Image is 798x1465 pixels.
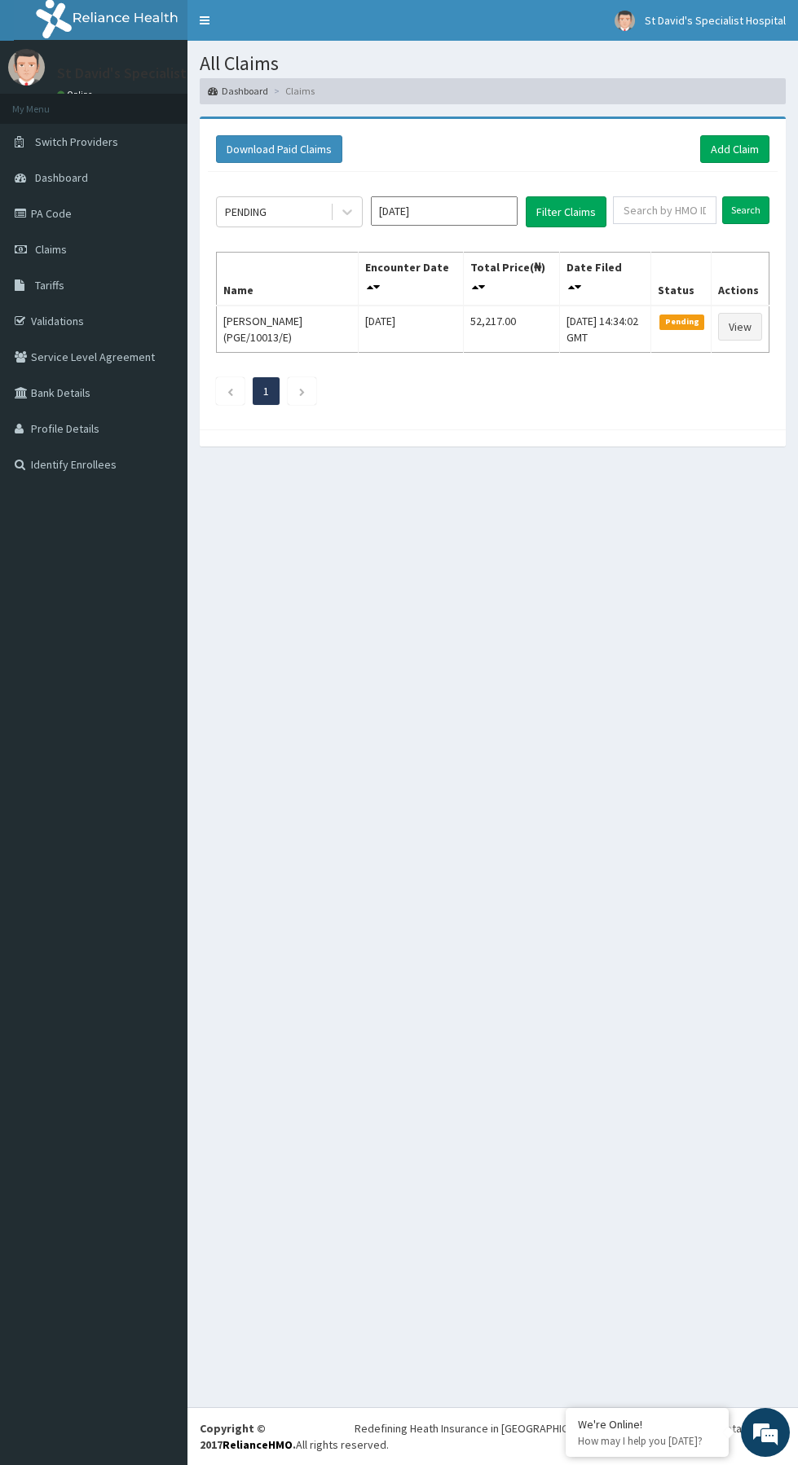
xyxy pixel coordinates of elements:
[57,66,244,81] p: St David's Specialist Hospital
[464,306,560,353] td: 52,217.00
[722,196,769,224] input: Search
[358,306,463,353] td: [DATE]
[711,252,769,306] th: Actions
[578,1417,716,1432] div: We're Online!
[200,53,786,74] h1: All Claims
[35,242,67,257] span: Claims
[464,252,560,306] th: Total Price(₦)
[560,306,651,353] td: [DATE] 14:34:02 GMT
[8,49,45,86] img: User Image
[355,1420,786,1436] div: Redefining Heath Insurance in [GEOGRAPHIC_DATA] using Telemedicine and Data Science!
[371,196,518,226] input: Select Month and Year
[659,315,704,329] span: Pending
[298,384,306,398] a: Next page
[645,13,786,28] span: St David's Specialist Hospital
[613,196,716,224] input: Search by HMO ID
[223,1437,293,1452] a: RelianceHMO
[651,252,712,306] th: Status
[217,306,359,353] td: [PERSON_NAME] (PGE/10013/E)
[57,89,96,100] a: Online
[35,170,88,185] span: Dashboard
[35,134,118,149] span: Switch Providers
[227,384,234,398] a: Previous page
[208,84,268,98] a: Dashboard
[270,84,315,98] li: Claims
[187,1407,798,1465] footer: All rights reserved.
[263,384,269,398] a: Page 1 is your current page
[225,204,267,220] div: PENDING
[35,278,64,293] span: Tariffs
[358,252,463,306] th: Encounter Date
[560,252,651,306] th: Date Filed
[216,135,342,163] button: Download Paid Claims
[615,11,635,31] img: User Image
[526,196,606,227] button: Filter Claims
[217,252,359,306] th: Name
[200,1421,296,1452] strong: Copyright © 2017 .
[718,313,762,341] a: View
[700,135,769,163] a: Add Claim
[578,1434,716,1448] p: How may I help you today?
